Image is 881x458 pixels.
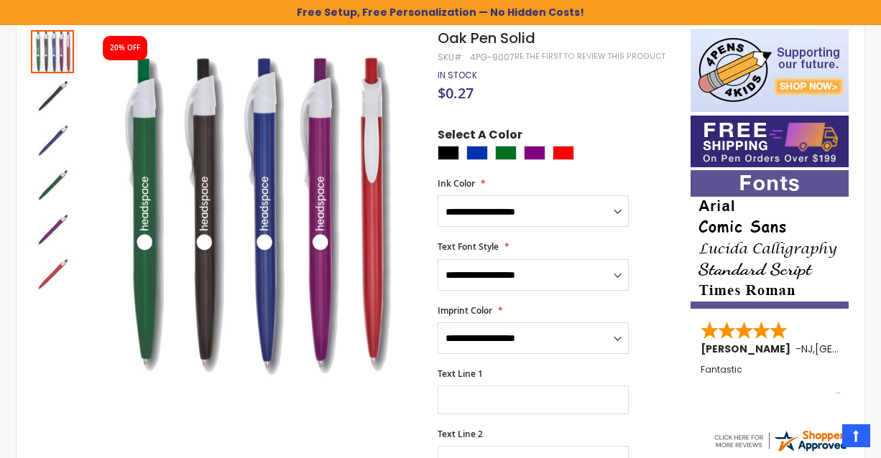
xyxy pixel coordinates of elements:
div: Oak Pen Solid [31,251,74,296]
span: In stock [438,69,477,81]
div: Oak Pen Solid [31,162,75,207]
img: Oak Pen Solid [31,75,74,118]
strong: SKU [438,51,464,63]
div: 4PG-9007 [470,52,515,63]
div: Oak Pen Solid [31,207,75,251]
span: Oak Pen Solid [438,28,535,48]
img: 4pens.com widget logo [712,428,850,454]
span: Text Font Style [438,240,499,253]
a: Top [842,424,870,447]
span: Text Line 2 [438,428,483,440]
div: Availability [438,70,477,81]
span: Imprint Color [438,304,492,317]
span: NJ [801,342,813,356]
div: Black [438,146,459,160]
div: Oak Pen Solid [31,118,75,162]
a: Be the first to review this product [515,51,665,62]
div: Oak Pen Solid [31,29,75,73]
div: Red [553,146,574,160]
a: 4pens.com certificate URL [712,444,850,457]
img: Oak Pen Solid [31,208,74,251]
div: Oak Pen Solid [31,73,75,118]
span: Select A Color [438,127,522,146]
div: Green [495,146,517,160]
div: 20% OFF [110,43,140,53]
img: font-personalization-examples [691,170,849,309]
img: Oak Pen Solid [31,164,74,207]
img: Oak Pen Solid [31,253,74,296]
div: Purple [524,146,545,160]
span: $0.27 [438,83,474,103]
img: Oak Pen Solid [90,50,418,378]
span: Text Line 1 [438,368,483,380]
span: [PERSON_NAME] [701,342,795,356]
img: Free shipping on orders over $199 [691,116,849,167]
img: Oak Pen Solid [31,119,74,162]
div: Blue [466,146,488,160]
span: Ink Color [438,177,475,190]
div: Fantastic [701,365,840,396]
img: 4pens 4 kids [691,29,849,112]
